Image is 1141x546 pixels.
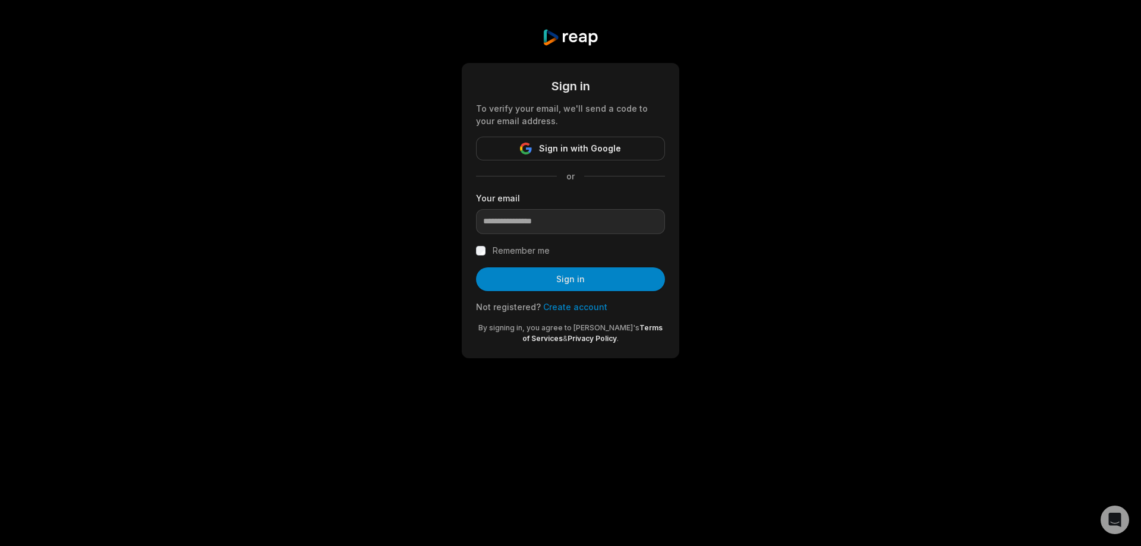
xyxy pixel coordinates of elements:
a: Privacy Policy [568,334,617,343]
button: Sign in with Google [476,137,665,160]
span: By signing in, you agree to [PERSON_NAME]'s [478,323,639,332]
span: Sign in with Google [539,141,621,156]
div: To verify your email, we'll send a code to your email address. [476,102,665,127]
span: or [557,170,584,182]
span: & [563,334,568,343]
a: Create account [543,302,607,312]
div: Sign in [476,77,665,95]
a: Terms of Services [522,323,663,343]
span: . [617,334,619,343]
div: Open Intercom Messenger [1101,506,1129,534]
span: Not registered? [476,302,541,312]
label: Your email [476,192,665,204]
img: reap [542,29,598,46]
button: Sign in [476,267,665,291]
label: Remember me [493,244,550,258]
